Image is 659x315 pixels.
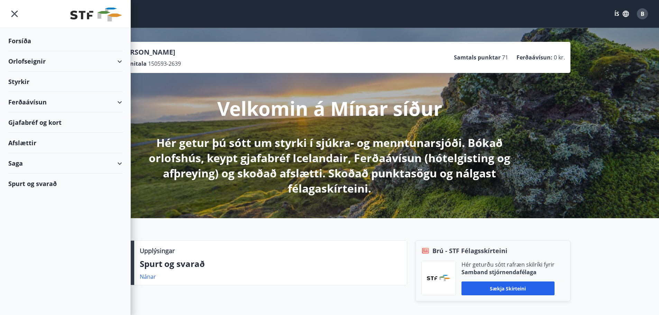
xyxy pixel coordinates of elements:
button: B [634,6,651,22]
img: union_logo [70,8,122,21]
img: vjCaq2fThgY3EUYqSgpjEiBg6WP39ov69hlhuPVN.png [427,275,450,281]
p: Ferðaávísun : [516,54,552,61]
p: Hér getur þú sótt um styrki í sjúkra- og menntunarsjóði. Bókað orlofshús, keypt gjafabréf Iceland... [147,135,512,196]
p: Kennitala [119,60,147,67]
p: Hér geturðu sótt rafræn skilríki fyrir [461,261,555,268]
span: 71 [502,54,508,61]
span: B [641,10,644,18]
div: Ferðaávísun [8,92,122,112]
div: Afslættir [8,133,122,153]
button: menu [8,8,21,20]
div: Spurt og svarað [8,174,122,194]
div: Styrkir [8,72,122,92]
p: Velkomin á Mínar síður [217,95,442,121]
div: Orlofseignir [8,51,122,72]
p: Samtals punktar [454,54,501,61]
div: Gjafabréf og kort [8,112,122,133]
span: Brú - STF Félagsskírteini [432,246,507,255]
p: Upplýsingar [140,246,175,255]
button: Sækja skírteini [461,281,555,295]
button: ÍS [611,8,633,20]
span: 0 kr. [554,54,565,61]
a: Nánar [140,273,156,280]
p: [PERSON_NAME] [119,47,181,57]
p: Spurt og svarað [140,258,401,270]
div: Saga [8,153,122,174]
p: Samband stjórnendafélaga [461,268,555,276]
span: 150593-2639 [148,60,181,67]
div: Forsíða [8,31,122,51]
